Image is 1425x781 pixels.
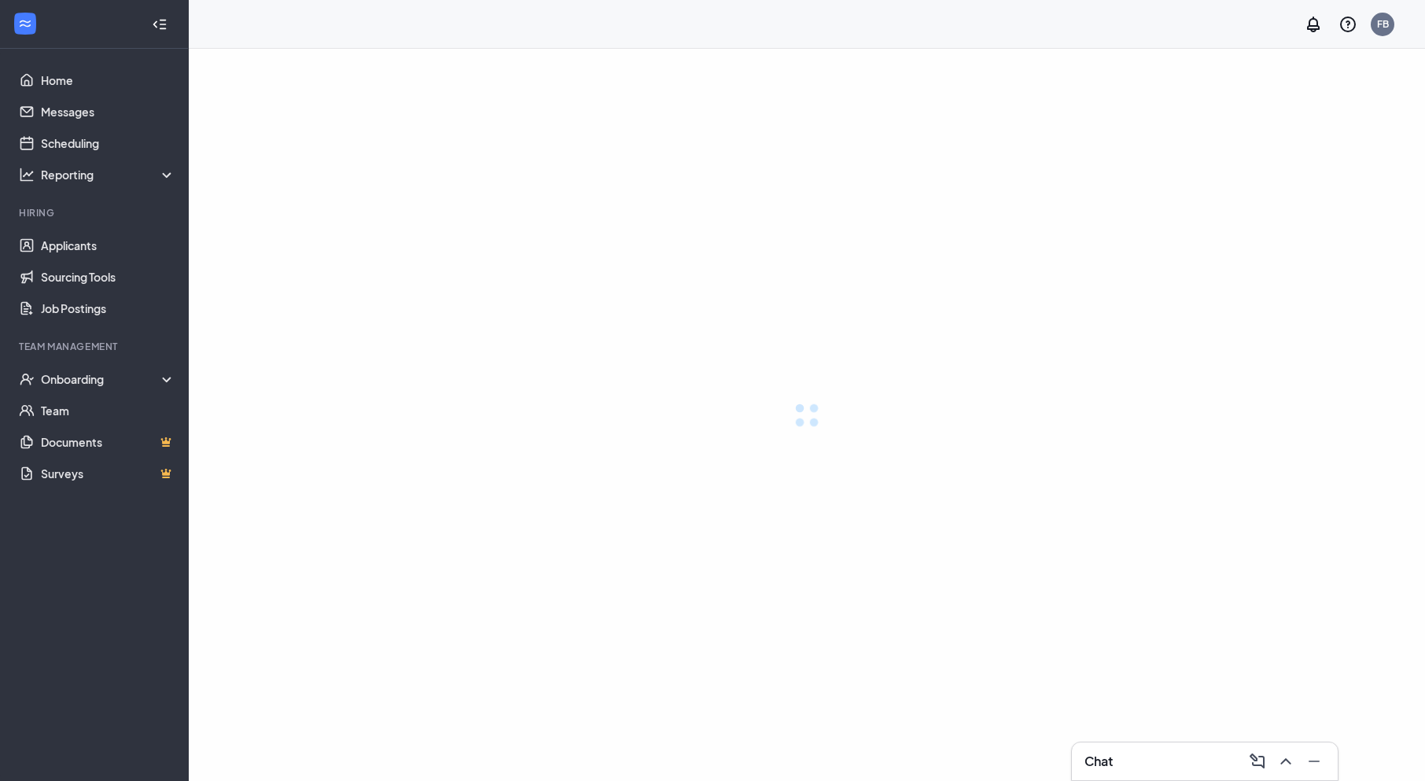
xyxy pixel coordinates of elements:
a: Scheduling [41,127,175,159]
button: ComposeMessage [1243,749,1269,774]
div: Team Management [19,340,172,353]
a: Applicants [41,230,175,261]
svg: Analysis [19,167,35,182]
a: Team [41,395,175,426]
button: Minimize [1300,749,1325,774]
button: ChevronUp [1272,749,1297,774]
svg: Notifications [1304,15,1323,34]
a: SurveysCrown [41,458,175,489]
div: Reporting [41,167,176,182]
a: Home [41,64,175,96]
svg: WorkstreamLogo [17,16,33,31]
a: Job Postings [41,293,175,324]
svg: Minimize [1305,752,1324,771]
a: DocumentsCrown [41,426,175,458]
svg: ComposeMessage [1248,752,1267,771]
div: FB [1377,17,1389,31]
svg: UserCheck [19,371,35,387]
svg: Collapse [152,17,168,32]
svg: ChevronUp [1276,752,1295,771]
div: Onboarding [41,371,176,387]
div: Hiring [19,206,172,219]
svg: QuestionInfo [1338,15,1357,34]
h3: Chat [1084,753,1113,770]
a: Messages [41,96,175,127]
a: Sourcing Tools [41,261,175,293]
